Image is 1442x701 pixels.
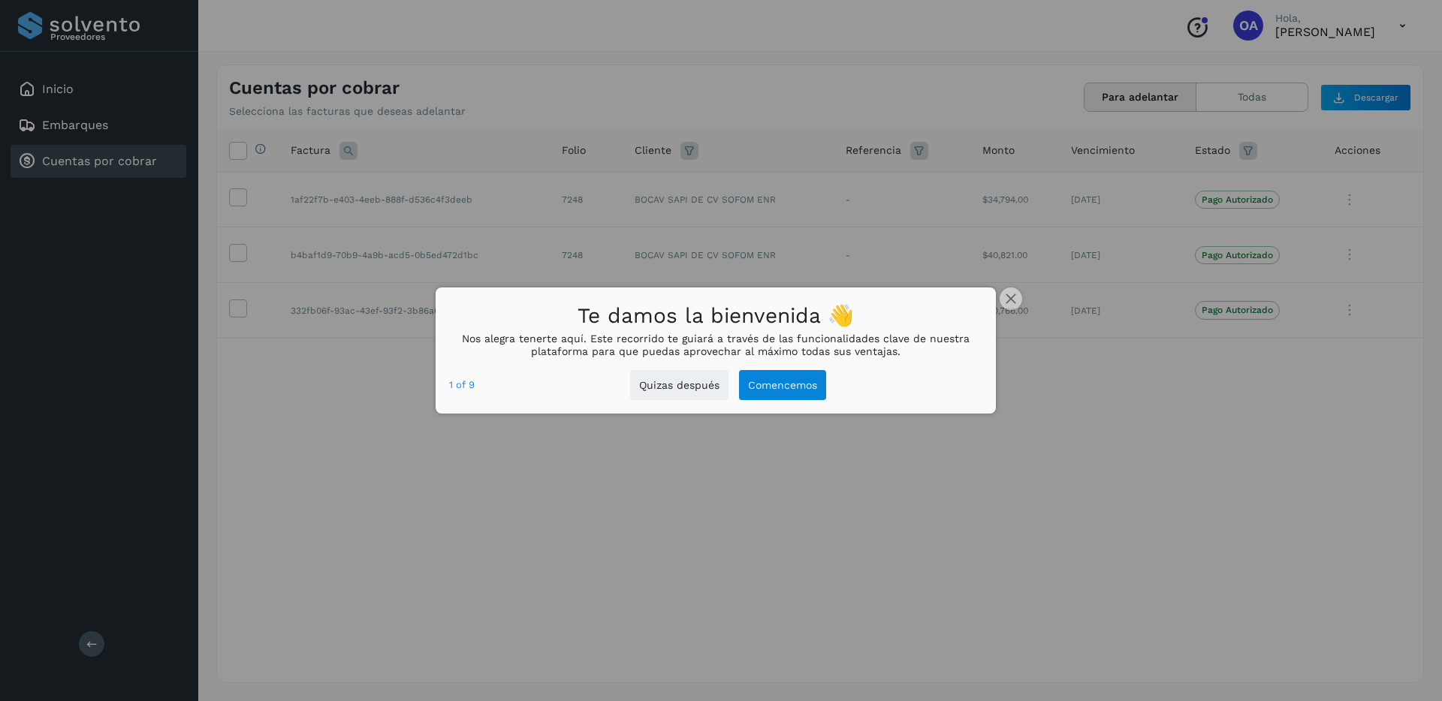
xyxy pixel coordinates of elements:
[436,287,996,414] div: Te damos la bienvenida 👋Nos alegra tenerte aquí. Este recorrido te guiará a través de las funcion...
[739,370,826,401] button: Comencemos
[1000,287,1022,310] button: close,
[449,377,475,393] div: step 1 of 9
[630,370,729,401] button: Quizas después
[449,332,982,358] p: Nos alegra tenerte aquí. Este recorrido te guiará a través de las funcionalidades clave de nuestr...
[449,377,475,393] div: 1 of 9
[449,299,982,333] h1: Te damos la bienvenida 👋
